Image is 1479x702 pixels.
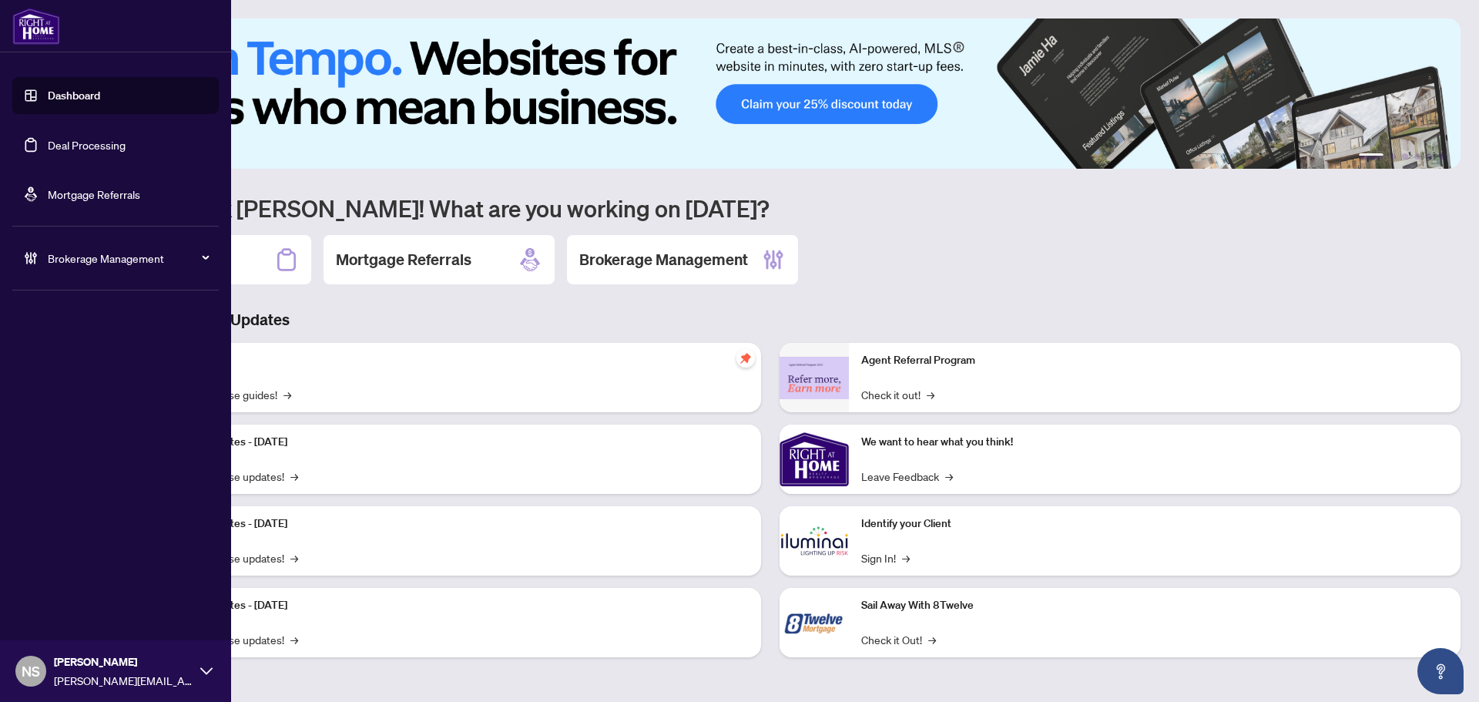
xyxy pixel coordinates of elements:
img: logo [12,8,60,45]
h1: Welcome back [PERSON_NAME]! What are you working on [DATE]? [80,193,1461,223]
button: 1 [1359,153,1383,160]
span: → [945,468,953,485]
a: Check it Out!→ [861,631,936,648]
p: Agent Referral Program [861,352,1448,369]
span: → [290,468,298,485]
p: Self-Help [162,352,749,369]
span: → [290,549,298,566]
button: 4 [1414,153,1420,160]
span: NS [22,660,40,682]
span: → [283,386,291,403]
button: 5 [1427,153,1433,160]
span: pushpin [736,349,755,368]
a: Sign In!→ [861,549,910,566]
button: 3 [1402,153,1408,160]
p: Identify your Client [861,516,1448,532]
span: [PERSON_NAME][EMAIL_ADDRESS][DOMAIN_NAME] [54,672,193,689]
span: → [927,386,934,403]
span: → [902,549,910,566]
button: 2 [1390,153,1396,160]
img: Sail Away With 8Twelve [780,588,849,657]
span: Brokerage Management [48,250,208,267]
a: Dashboard [48,89,100,102]
img: Identify your Client [780,506,849,576]
a: Check it out!→ [861,386,934,403]
button: 6 [1439,153,1445,160]
button: Open asap [1417,648,1464,694]
h2: Brokerage Management [579,249,748,270]
img: Agent Referral Program [780,357,849,399]
h3: Brokerage & Industry Updates [80,309,1461,331]
p: Platform Updates - [DATE] [162,597,749,614]
a: Mortgage Referrals [48,187,140,201]
p: We want to hear what you think! [861,434,1448,451]
span: → [928,631,936,648]
span: → [290,631,298,648]
a: Leave Feedback→ [861,468,953,485]
img: We want to hear what you think! [780,425,849,494]
p: Platform Updates - [DATE] [162,434,749,451]
span: [PERSON_NAME] [54,653,193,670]
a: Deal Processing [48,138,126,152]
img: Slide 0 [80,18,1461,169]
p: Sail Away With 8Twelve [861,597,1448,614]
h2: Mortgage Referrals [336,249,471,270]
p: Platform Updates - [DATE] [162,516,749,532]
